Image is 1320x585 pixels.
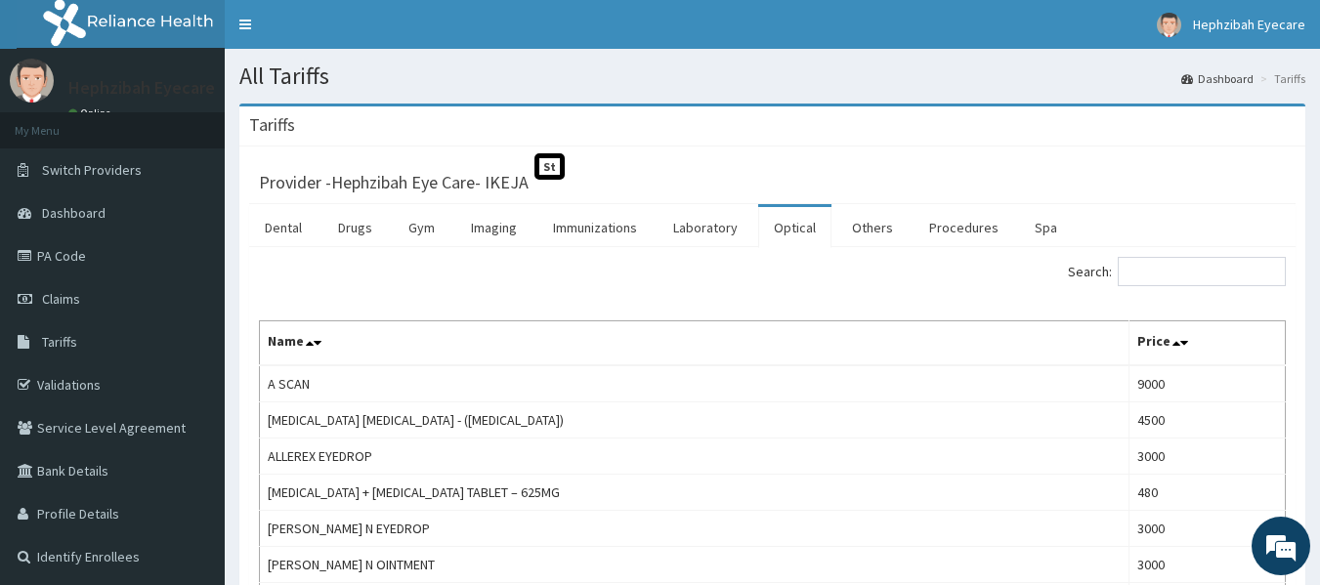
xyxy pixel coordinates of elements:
[537,207,653,248] a: Immunizations
[42,161,142,179] span: Switch Providers
[455,207,532,248] a: Imaging
[1129,547,1286,583] td: 3000
[1129,439,1286,475] td: 3000
[1068,257,1286,286] label: Search:
[836,207,909,248] a: Others
[1129,365,1286,402] td: 9000
[42,333,77,351] span: Tariffs
[260,439,1129,475] td: ALLEREX EYEDROP
[260,547,1129,583] td: [PERSON_NAME] N OINTMENT
[1019,207,1073,248] a: Spa
[658,207,753,248] a: Laboratory
[249,116,295,134] h3: Tariffs
[534,153,565,180] span: St
[113,171,270,368] span: We're online!
[393,207,450,248] a: Gym
[322,207,388,248] a: Drugs
[102,109,328,135] div: Chat with us now
[1118,257,1286,286] input: Search:
[1193,16,1305,33] span: Hephzibah Eyecare
[1157,13,1181,37] img: User Image
[914,207,1014,248] a: Procedures
[1256,70,1305,87] li: Tariffs
[68,79,215,97] p: Hephzibah Eyecare
[42,290,80,308] span: Claims
[10,59,54,103] img: User Image
[36,98,79,146] img: d_794563401_company_1708531726252_794563401
[1129,475,1286,511] td: 480
[1129,511,1286,547] td: 3000
[239,63,1305,89] h1: All Tariffs
[1129,402,1286,439] td: 4500
[758,207,831,248] a: Optical
[1181,70,1254,87] a: Dashboard
[259,174,529,191] h3: Provider - Hephzibah Eye Care- IKEJA
[68,106,115,120] a: Online
[320,10,367,57] div: Minimize live chat window
[260,475,1129,511] td: [MEDICAL_DATA] + [MEDICAL_DATA] TABLET – 625MG
[260,511,1129,547] td: [PERSON_NAME] N EYEDROP
[10,383,372,451] textarea: Type your message and hit 'Enter'
[260,402,1129,439] td: [MEDICAL_DATA] [MEDICAL_DATA] - ([MEDICAL_DATA])
[260,365,1129,402] td: A SCAN
[249,207,318,248] a: Dental
[1129,321,1286,366] th: Price
[260,321,1129,366] th: Name
[42,204,106,222] span: Dashboard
